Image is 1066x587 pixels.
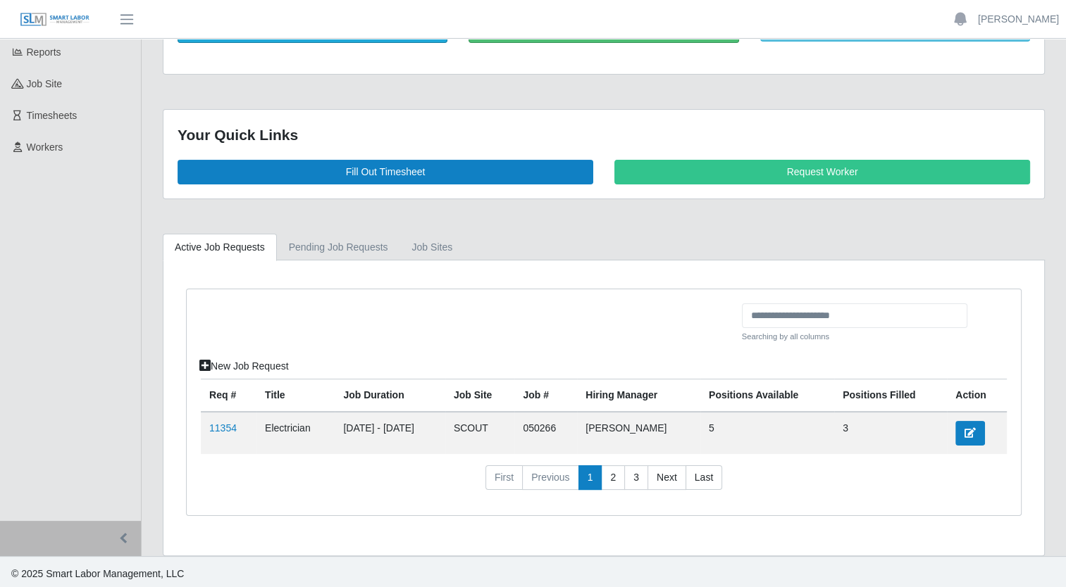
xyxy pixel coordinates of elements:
[256,379,335,412] th: Title
[978,12,1059,27] a: [PERSON_NAME]
[624,465,648,491] a: 3
[190,354,298,379] a: New Job Request
[577,379,700,412] th: Hiring Manager
[514,379,577,412] th: Job #
[209,422,237,434] a: 11354
[834,379,947,412] th: Positions Filled
[686,465,722,491] a: Last
[614,160,1030,184] a: Request Worker
[445,412,515,454] td: SCOUT
[647,465,686,491] a: Next
[742,331,967,343] small: Searching by all columns
[163,234,277,261] a: Active Job Requests
[947,379,1007,412] th: Action
[601,465,625,491] a: 2
[577,412,700,454] td: [PERSON_NAME]
[201,465,1007,502] nav: pagination
[834,412,947,454] td: 3
[178,124,1030,146] div: Your Quick Links
[514,412,577,454] td: 050266
[400,234,465,261] a: job sites
[27,141,63,153] span: Workers
[445,379,515,412] th: job site
[11,568,184,579] span: © 2025 Smart Labor Management, LLC
[178,160,593,184] a: Fill Out Timesheet
[700,412,834,454] td: 5
[256,412,335,454] td: Electrician
[335,379,445,412] th: Job Duration
[20,12,90,27] img: SLM Logo
[27,78,63,89] span: job site
[27,46,61,58] span: Reports
[27,110,78,121] span: Timesheets
[201,379,256,412] th: Req #
[578,465,602,491] a: 1
[277,234,400,261] a: Pending Job Requests
[700,379,834,412] th: Positions Available
[335,412,445,454] td: [DATE] - [DATE]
